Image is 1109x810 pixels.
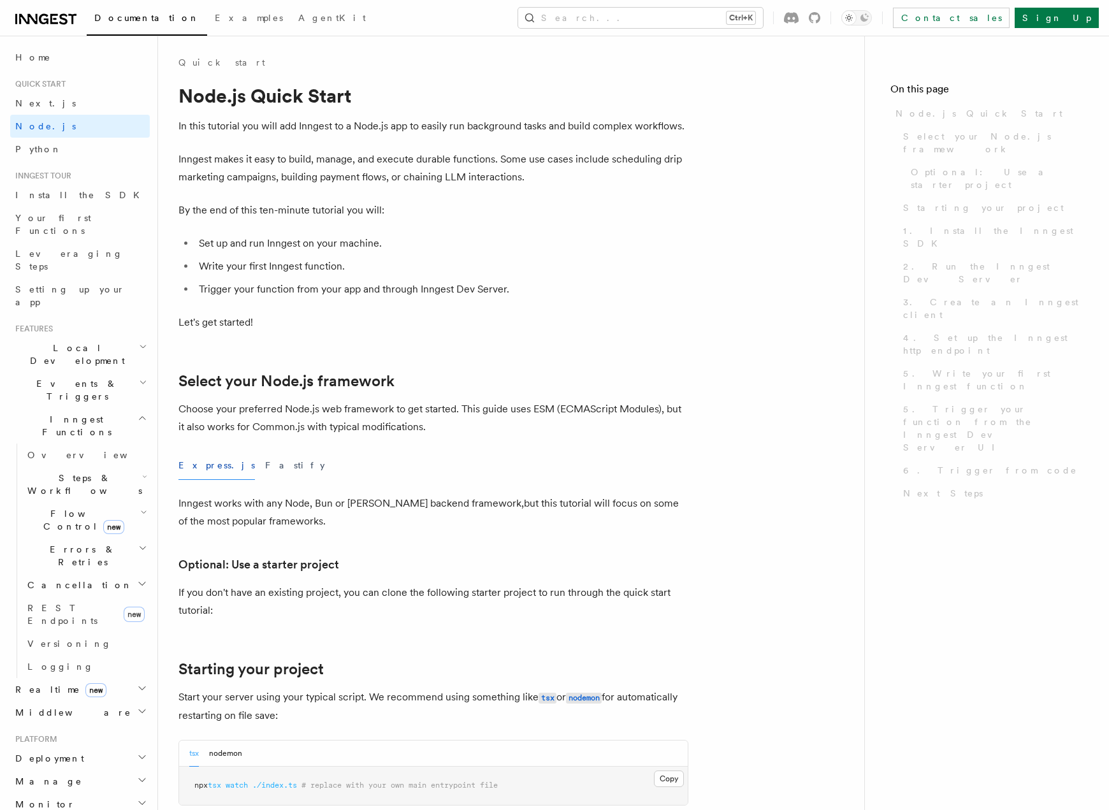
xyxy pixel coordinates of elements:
a: tsx [539,691,556,703]
p: If you don't have an existing project, you can clone the following starter project to run through... [178,584,688,619]
button: Fastify [265,451,325,480]
a: 4. Set up the Inngest http endpoint [898,326,1084,362]
span: # replace with your own main entrypoint file [301,781,498,790]
button: Steps & Workflows [22,466,150,502]
button: Deployment [10,747,150,770]
button: Realtimenew [10,678,150,701]
p: Inngest works with any Node, Bun or [PERSON_NAME] backend framework,but this tutorial will focus ... [178,495,688,530]
p: Inngest makes it easy to build, manage, and execute durable functions. Some use cases include sch... [178,150,688,186]
button: Manage [10,770,150,793]
span: Inngest Functions [10,413,138,438]
span: Features [10,324,53,334]
span: Home [15,51,51,64]
span: 4. Set up the Inngest http endpoint [903,331,1084,357]
span: Flow Control [22,507,140,533]
span: npx [194,781,208,790]
span: REST Endpoints [27,603,98,626]
a: REST Endpointsnew [22,597,150,632]
a: Optional: Use a starter project [178,556,339,574]
a: Leveraging Steps [10,242,150,278]
span: AgentKit [298,13,366,23]
a: Next Steps [898,482,1084,505]
span: Events & Triggers [10,377,139,403]
span: Cancellation [22,579,133,591]
h1: Node.js Quick Start [178,84,688,107]
button: Errors & Retries [22,538,150,574]
span: new [85,683,106,697]
span: tsx [208,781,221,790]
a: Overview [22,444,150,466]
a: Examples [207,4,291,34]
button: Middleware [10,701,150,724]
span: new [103,520,124,534]
a: Python [10,138,150,161]
code: nodemon [566,693,602,704]
span: 6. Trigger from code [903,464,1077,477]
a: Home [10,46,150,69]
button: Search...Ctrl+K [518,8,763,28]
span: Realtime [10,683,106,696]
a: 2. Run the Inngest Dev Server [898,255,1084,291]
span: Errors & Retries [22,543,138,568]
li: Write your first Inngest function. [195,257,688,275]
span: Quick start [10,79,66,89]
button: Express.js [178,451,255,480]
span: Deployment [10,752,84,765]
span: Install the SDK [15,190,147,200]
span: Examples [215,13,283,23]
span: Starting your project [903,201,1064,214]
p: Let's get started! [178,314,688,331]
span: Platform [10,734,57,744]
li: Set up and run Inngest on your machine. [195,235,688,252]
button: Cancellation [22,574,150,597]
button: Events & Triggers [10,372,150,408]
a: Contact sales [893,8,1010,28]
span: 2. Run the Inngest Dev Server [903,260,1084,286]
h4: On this page [890,82,1084,102]
button: tsx [189,741,199,767]
button: Flow Controlnew [22,502,150,538]
span: watch [226,781,248,790]
span: Manage [10,775,82,788]
span: Setting up your app [15,284,125,307]
div: Inngest Functions [10,444,150,678]
span: Steps & Workflows [22,472,142,497]
button: Toggle dark mode [841,10,872,25]
button: Copy [654,770,684,787]
span: Middleware [10,706,131,719]
span: Python [15,144,62,154]
a: nodemon [566,691,602,703]
span: ./index.ts [252,781,297,790]
button: Local Development [10,336,150,372]
a: Your first Functions [10,206,150,242]
span: Local Development [10,342,139,367]
a: Starting your project [178,660,324,678]
code: tsx [539,693,556,704]
span: Inngest tour [10,171,71,181]
button: nodemon [209,741,242,767]
a: Quick start [178,56,265,69]
a: Versioning [22,632,150,655]
a: Select your Node.js framework [898,125,1084,161]
a: Setting up your app [10,278,150,314]
a: 1. Install the Inngest SDK [898,219,1084,255]
a: Optional: Use a starter project [906,161,1084,196]
span: 3. Create an Inngest client [903,296,1084,321]
a: Sign Up [1015,8,1099,28]
span: 5. Write your first Inngest function [903,367,1084,393]
a: AgentKit [291,4,373,34]
a: 6. Trigger from code [898,459,1084,482]
span: Versioning [27,639,112,649]
a: Select your Node.js framework [178,372,395,390]
p: Choose your preferred Node.js web framework to get started. This guide uses ESM (ECMAScript Modul... [178,400,688,436]
p: In this tutorial you will add Inngest to a Node.js app to easily run background tasks and build c... [178,117,688,135]
kbd: Ctrl+K [727,11,755,24]
a: Logging [22,655,150,678]
span: Node.js [15,121,76,131]
span: Optional: Use a starter project [911,166,1084,191]
a: Documentation [87,4,207,36]
span: Node.js Quick Start [895,107,1062,120]
span: Your first Functions [15,213,91,236]
a: Starting your project [898,196,1084,219]
button: Inngest Functions [10,408,150,444]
